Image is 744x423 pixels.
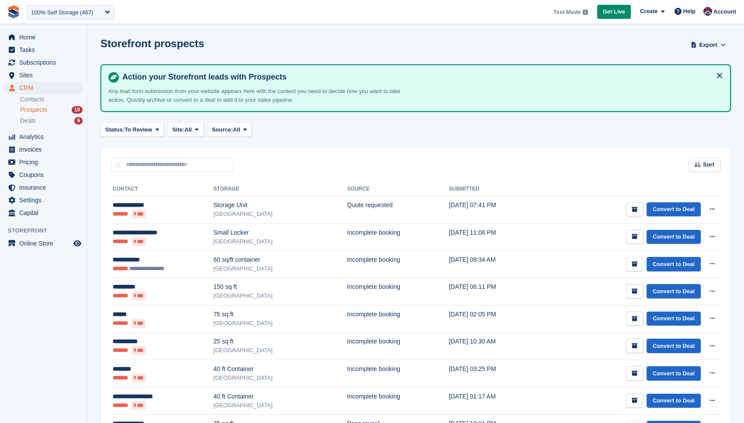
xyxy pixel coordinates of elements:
[4,156,83,168] a: menu
[449,251,539,278] td: [DATE] 09:34 AM
[172,125,184,134] span: Site:
[214,264,347,273] div: [GEOGRAPHIC_DATA]
[713,7,736,16] span: Account
[4,69,83,81] a: menu
[683,7,696,16] span: Help
[125,125,152,134] span: To Review
[553,8,581,17] span: Test Mode
[119,72,723,82] h4: Action your Storefront leads with Prospects
[214,201,347,210] div: Storage Unit
[108,87,414,104] p: Any lead form submission from your website appears here with the context you need to decide how y...
[214,374,347,382] div: [GEOGRAPHIC_DATA]
[647,339,701,353] a: Convert to Deal
[214,255,347,264] div: 60 sq/ft container
[19,156,72,168] span: Pricing
[647,394,701,408] a: Convert to Deal
[583,10,588,15] img: icon-info-grey-7440780725fd019a000dd9b08b2336e03edf1995a4989e88bcd33f0948082b44.svg
[347,305,449,333] td: Incomplete booking
[4,56,83,69] a: menu
[214,337,347,346] div: 25 sq ft
[449,223,539,251] td: [DATE] 11:08 PM
[4,194,83,206] a: menu
[647,257,701,271] a: Convert to Deal
[703,7,712,16] img: David Hughes
[449,278,539,305] td: [DATE] 06:11 PM
[214,319,347,328] div: [GEOGRAPHIC_DATA]
[19,207,72,219] span: Capital
[20,106,47,114] span: Prospects
[603,7,625,16] span: Get Live
[4,237,83,250] a: menu
[214,282,347,291] div: 150 sq ft
[19,181,72,194] span: Insurance
[214,310,347,319] div: 75 sq ft
[19,169,72,181] span: Coupons
[347,387,449,415] td: Incomplete booking
[184,125,192,134] span: All
[100,122,164,137] button: Status: To Review
[20,116,83,125] a: Deals 9
[233,125,240,134] span: All
[347,360,449,388] td: Incomplete booking
[347,196,449,224] td: Quote requested
[214,401,347,410] div: [GEOGRAPHIC_DATA]
[19,131,72,143] span: Analytics
[7,5,20,18] img: stora-icon-8386f47178a22dfd0bd8f6a31ec36ba5ce8667c1dd55bd0f319d3a0aa187defe.svg
[647,366,701,381] a: Convert to Deal
[449,182,539,196] th: Submitted
[214,392,347,401] div: 40 ft Container
[19,31,72,43] span: Home
[4,207,83,219] a: menu
[4,181,83,194] a: menu
[72,238,83,249] a: Preview store
[449,333,539,360] td: [DATE] 10:30 AM
[20,95,83,104] a: Contacts
[214,237,347,246] div: [GEOGRAPHIC_DATA]
[449,360,539,388] td: [DATE] 03:25 PM
[347,251,449,278] td: Incomplete booking
[167,122,204,137] button: Site: All
[214,182,347,196] th: Storage
[19,237,72,250] span: Online Store
[214,291,347,300] div: [GEOGRAPHIC_DATA]
[647,284,701,298] a: Convert to Deal
[100,38,204,49] h1: Storefront prospects
[4,131,83,143] a: menu
[19,82,72,94] span: CRM
[207,122,252,137] button: Source: All
[19,143,72,156] span: Invoices
[20,105,83,114] a: Prospects 19
[111,182,214,196] th: Contact
[214,346,347,355] div: [GEOGRAPHIC_DATA]
[347,333,449,360] td: Incomplete booking
[19,56,72,69] span: Subscriptions
[647,202,701,217] a: Convert to Deal
[72,106,83,114] div: 19
[4,143,83,156] a: menu
[449,196,539,224] td: [DATE] 07:41 PM
[19,69,72,81] span: Sites
[4,31,83,43] a: menu
[4,44,83,56] a: menu
[31,8,93,17] div: 100% Self Storage (467)
[699,41,717,49] span: Export
[19,44,72,56] span: Tasks
[647,312,701,326] a: Convert to Deal
[597,5,631,19] a: Get Live
[74,117,83,125] div: 9
[19,194,72,206] span: Settings
[449,305,539,333] td: [DATE] 02:05 PM
[214,364,347,374] div: 40 ft Container
[703,160,714,169] span: Sort
[4,82,83,94] a: menu
[214,228,347,237] div: Small Locker
[105,125,125,134] span: Status:
[214,210,347,218] div: [GEOGRAPHIC_DATA]
[689,38,727,52] button: Export
[347,223,449,251] td: Incomplete booking
[449,387,539,415] td: [DATE] 01:17 AM
[347,278,449,305] td: Incomplete booking
[8,226,87,235] span: Storefront
[647,230,701,244] a: Convert to Deal
[4,169,83,181] a: menu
